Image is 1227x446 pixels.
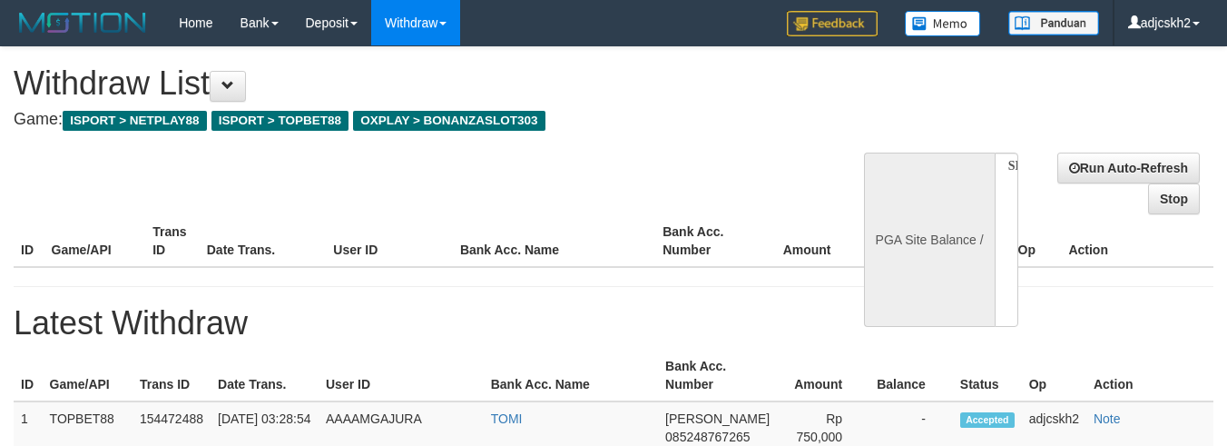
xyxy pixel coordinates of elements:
img: Button%20Memo.svg [905,11,981,36]
a: Run Auto-Refresh [1057,153,1200,183]
span: ISPORT > TOPBET88 [211,111,348,131]
span: [PERSON_NAME] [665,411,770,426]
div: PGA Site Balance / [864,153,995,327]
span: Accepted [960,412,1015,428]
a: Stop [1148,183,1200,214]
th: Trans ID [145,215,200,267]
th: Bank Acc. Number [655,215,757,267]
th: ID [14,350,43,401]
a: Note [1094,411,1121,426]
th: Action [1086,350,1213,401]
span: ISPORT > NETPLAY88 [63,111,207,131]
h4: Game: [14,111,800,129]
th: Date Trans. [200,215,327,267]
th: Balance [869,350,953,401]
th: Status [953,350,1022,401]
h1: Latest Withdraw [14,305,1213,342]
th: Game/API [44,215,146,267]
th: Amount [757,215,859,267]
img: Feedback.jpg [787,11,878,36]
th: Bank Acc. Number [658,350,779,401]
img: panduan.png [1008,11,1099,35]
th: Op [1011,215,1062,267]
th: User ID [319,350,484,401]
span: 085248767265 [665,430,750,444]
th: Amount [779,350,869,401]
th: Bank Acc. Name [453,215,655,267]
th: User ID [326,215,453,267]
img: MOTION_logo.png [14,9,152,36]
th: Action [1061,215,1213,267]
th: ID [14,215,44,267]
h1: Withdraw List [14,65,800,102]
th: Date Trans. [211,350,319,401]
a: TOMI [491,411,523,426]
th: Game/API [43,350,133,401]
th: Bank Acc. Name [484,350,658,401]
span: OXPLAY > BONANZASLOT303 [353,111,545,131]
th: Balance [859,215,951,267]
th: Op [1022,350,1086,401]
th: Trans ID [133,350,211,401]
